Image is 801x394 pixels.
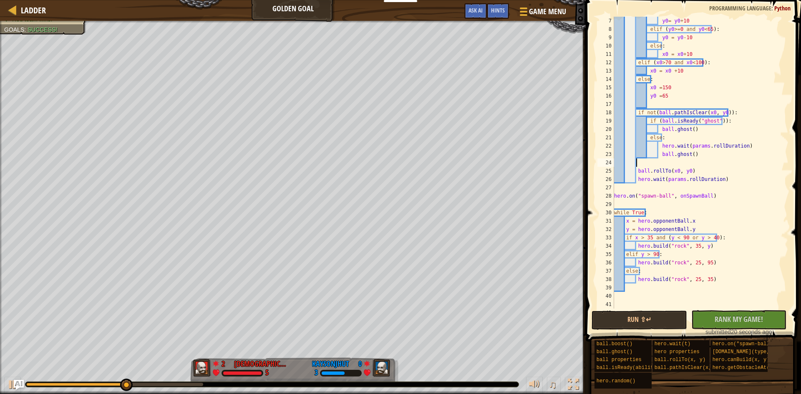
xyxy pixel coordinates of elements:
div: 18 [597,108,614,117]
span: : [24,26,28,33]
div: 23 [597,150,614,158]
span: Success! [28,26,58,33]
div: 39 [597,284,614,292]
span: Ask AI [469,6,483,14]
span: hero.getObstacleAt(x, y) [713,365,785,371]
div: 8 [597,25,614,33]
div: 41 [597,300,614,309]
div: 2 [222,359,230,366]
div: 0 [353,359,362,366]
div: 36 [597,258,614,267]
span: ball.ghost() [597,349,632,355]
span: [DOMAIN_NAME](type, x, y) [713,349,788,355]
span: ♫ [549,378,557,391]
span: hero.canBuild(x, y) [713,357,770,363]
button: Ask AI [14,380,24,390]
div: 27 [597,183,614,192]
span: ball properties [597,357,642,363]
button: Ctrl + P: Play [4,377,21,394]
button: Run ⇧↵ [592,311,687,330]
span: Game Menu [529,6,566,17]
span: ball.boost() [597,341,632,347]
span: submitted [705,329,731,335]
div: 20 seconds ago [695,328,783,336]
span: ball.isReady(ability) [597,365,660,371]
button: Adjust volume [526,377,543,394]
div: [DEMOGRAPHIC_DATA][PERSON_NAME] [234,359,288,369]
div: 11 [597,50,614,58]
div: 13 [597,67,614,75]
span: Python [774,4,791,12]
span: ball.pathIsClear(x, y) [655,365,720,371]
div: 5 [265,369,269,377]
div: 29 [597,200,614,208]
div: kaysonjhut [312,359,349,369]
button: ♫ [547,377,561,394]
div: 3 [315,369,318,377]
div: 21 [597,133,614,142]
div: 19 [597,117,614,125]
div: 31 [597,217,614,225]
button: Rank My Game! [691,310,787,329]
div: 24 [597,158,614,167]
span: hero properties [655,349,700,355]
div: 20 [597,125,614,133]
div: 15 [597,83,614,92]
div: 17 [597,100,614,108]
span: hero.on("spawn-ball", f) [713,341,785,347]
img: thang_avatar_frame.png [372,359,390,376]
span: ball.rollTo(x, y) [655,357,705,363]
span: Programming language [709,4,771,12]
button: Ask AI [464,3,487,19]
div: 16 [597,92,614,100]
div: 10 [597,42,614,50]
div: 33 [597,233,614,242]
div: 12 [597,58,614,67]
div: 22 [597,142,614,150]
a: Ladder [17,5,46,16]
span: : [771,4,774,12]
div: 34 [597,242,614,250]
span: hero.wait(t) [655,341,690,347]
span: Hints [491,6,505,14]
div: 28 [597,192,614,200]
div: 9 [597,33,614,42]
div: 37 [597,267,614,275]
img: thang_avatar_frame.png [193,359,212,376]
div: 32 [597,225,614,233]
div: 35 [597,250,614,258]
span: Rank My Game! [715,314,763,324]
div: 30 [597,208,614,217]
div: 42 [597,309,614,317]
div: 25 [597,167,614,175]
span: Goals [4,26,24,33]
div: 7 [597,17,614,25]
span: hero.random() [597,378,636,384]
button: Game Menu [513,3,571,23]
span: Ladder [21,5,46,16]
button: Toggle fullscreen [565,377,582,394]
div: 26 [597,175,614,183]
div: 40 [597,292,614,300]
div: 38 [597,275,614,284]
div: 14 [597,75,614,83]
